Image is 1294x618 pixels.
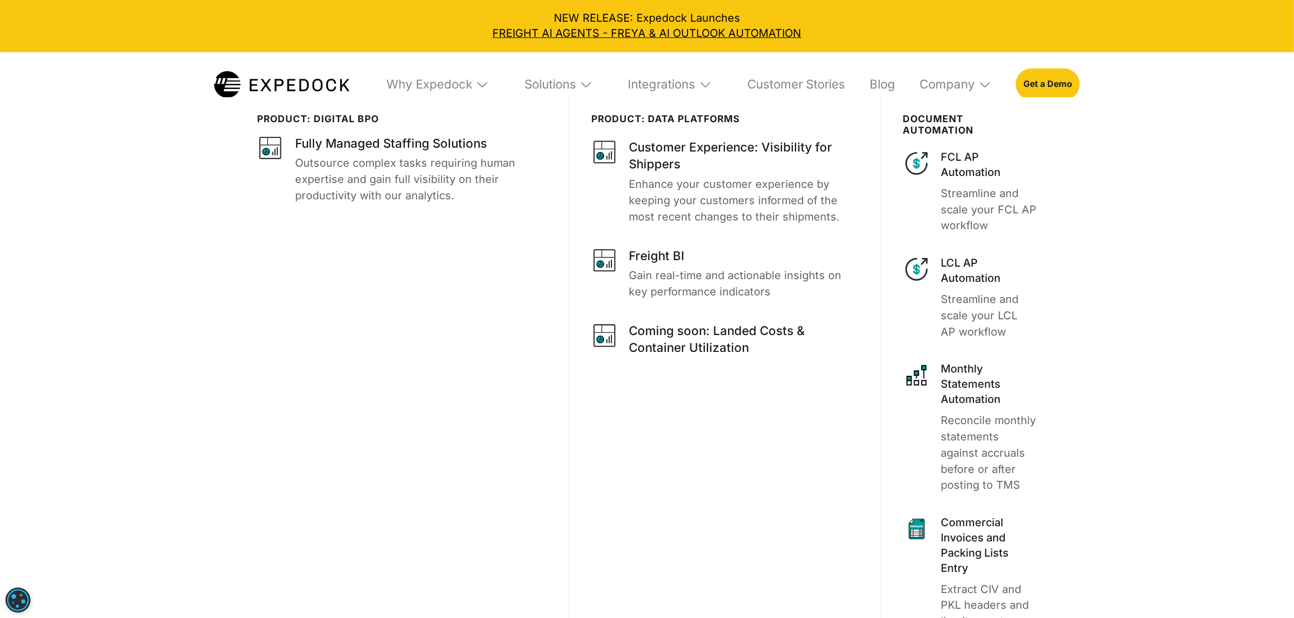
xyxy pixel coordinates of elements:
div: Integrations [617,52,723,117]
div: Integrations [628,77,696,92]
a: Get a Demo [1016,68,1080,100]
div: document automation [903,113,1037,136]
p: Reconcile monthly statements against accruals before or after posting to TMS [941,413,1036,494]
a: Customer Stories [736,52,845,117]
div: NEW RELEASE: Expedock Launches [11,11,1283,41]
div: Customer Experience: Visibility for Shippers [629,138,859,173]
a: Fully Managed Staffing SolutionsOutsource complex tasks requiring human expertise and gain full v... [257,135,547,204]
a: Blog [859,52,895,117]
div: Monthly Statements Automation [941,362,1036,407]
div: Solutions [524,77,576,92]
p: Outsource complex tasks requiring human expertise and gain full visibility on their productivity ... [295,155,547,204]
p: Gain real-time and actionable insights on key performance indicators [629,268,859,300]
a: Monthly Statements AutomationReconcile monthly statements against accruals before or after postin... [903,362,1037,494]
a: LCL AP AutomationStreamline and scale your LCL AP workflow [903,256,1037,340]
div: LCL AP Automation [941,256,1036,286]
div: Why Expedock [376,52,500,117]
a: Customer Experience: Visibility for ShippersEnhance your customer experience by keeping your cust... [591,138,859,225]
a: Coming soon: Landed Costs & Container Utilization [591,322,859,360]
div: Company [920,77,975,92]
a: FREIGHT AI AGENTS - FREYA & AI OUTLOOK AUTOMATION [11,26,1283,41]
iframe: Chat Widget [1114,501,1294,618]
div: PRODUCT: data platforms [591,113,859,125]
p: Streamline and scale your LCL AP workflow [941,292,1036,340]
a: FCL AP AutomationStreamline and scale your FCL AP workflow [903,150,1037,234]
div: Commercial Invoices and Packing Lists Entry [941,515,1036,576]
div: Why Expedock [386,77,472,92]
div: Fully Managed Staffing Solutions [295,135,487,152]
a: Freight BIGain real-time and actionable insights on key performance indicators [591,247,859,301]
div: Company [909,52,1003,117]
p: Enhance your customer experience by keeping your customers informed of the most recent changes to... [629,176,859,225]
div: product: digital bpo [257,113,547,125]
div: Freight BI [629,247,685,264]
div: Coming soon: Landed Costs & Container Utilization [629,322,859,356]
p: Streamline and scale your FCL AP workflow [941,186,1036,235]
div: FCL AP Automation [941,150,1036,180]
div: Solutions [514,52,604,117]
